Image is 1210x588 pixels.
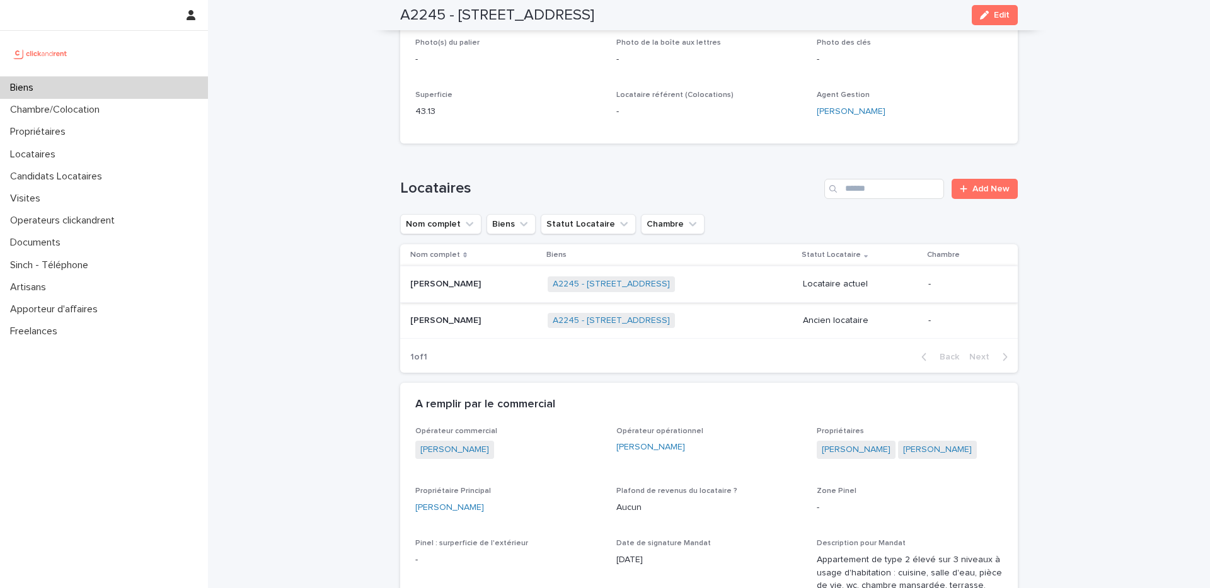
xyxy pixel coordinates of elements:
[400,302,1018,339] tr: [PERSON_NAME][PERSON_NAME] A2245 - [STREET_ADDRESS] Ancien locataire-
[400,6,594,25] h2: A2245 - [STREET_ADDRESS]
[415,553,601,567] p: -
[952,179,1018,199] a: Add New
[5,325,67,337] p: Freelances
[817,53,1003,66] p: -
[5,126,76,138] p: Propriétaires
[5,281,56,293] p: Artisans
[415,91,452,99] span: Superficie
[616,53,802,66] p: -
[415,501,484,514] a: [PERSON_NAME]
[553,315,670,326] a: A2245 - [STREET_ADDRESS]
[616,105,802,118] p: -
[5,171,112,183] p: Candidats Locataires
[616,553,802,567] p: [DATE]
[616,91,734,99] span: Locataire référent (Colocations)
[822,443,890,456] a: [PERSON_NAME]
[415,53,601,66] p: -
[420,443,489,456] a: [PERSON_NAME]
[972,5,1018,25] button: Edit
[415,105,601,118] p: 43.13
[541,214,636,234] button: Statut Locataire
[553,279,670,290] a: A2245 - [STREET_ADDRESS]
[410,313,483,326] p: [PERSON_NAME]
[802,248,861,262] p: Statut Locataire
[817,91,870,99] span: Agent Gestion
[400,214,481,234] button: Nom complet
[546,248,567,262] p: Biens
[5,237,71,249] p: Documents
[972,184,1010,193] span: Add New
[616,39,721,47] span: Photo de la boîte aux lettres
[400,179,819,198] h1: Locataires
[928,315,998,326] p: -
[969,353,997,361] span: Next
[928,279,998,290] p: -
[410,276,483,290] p: [PERSON_NAME]
[5,215,125,227] p: Operateurs clickandrent
[803,279,919,290] p: Locataire actuel
[641,214,705,234] button: Chambre
[817,540,906,547] span: Description pour Mandat
[5,149,66,161] p: Locataires
[400,266,1018,302] tr: [PERSON_NAME][PERSON_NAME] A2245 - [STREET_ADDRESS] Locataire actuel-
[803,315,919,326] p: Ancien locataire
[817,501,1003,514] p: -
[994,11,1010,20] span: Edit
[817,427,864,435] span: Propriétaires
[817,105,885,118] a: [PERSON_NAME]
[616,501,802,514] p: Aucun
[400,342,437,373] p: 1 of 1
[927,248,960,262] p: Chambre
[616,427,703,435] span: Opérateur opérationnel
[415,398,555,412] h2: A remplir par le commercial
[616,441,685,454] a: [PERSON_NAME]
[10,41,71,66] img: UCB0brd3T0yccxBKYDjQ
[964,351,1018,363] button: Next
[911,351,964,363] button: Back
[415,39,480,47] span: Photo(s) du palier
[616,487,737,495] span: Plafond de revenus du locataire ?
[932,353,959,361] span: Back
[5,104,110,116] p: Chambre/Colocation
[5,82,43,94] p: Biens
[5,303,108,315] p: Apporteur d'affaires
[824,179,944,199] input: Search
[616,540,711,547] span: Date de signature Mandat
[5,259,98,271] p: Sinch - Téléphone
[415,487,491,495] span: Propriétaire Principal
[410,248,460,262] p: Nom complet
[817,487,856,495] span: Zone Pinel
[903,443,972,456] a: [PERSON_NAME]
[415,427,497,435] span: Opérateur commercial
[415,540,528,547] span: Pinel : surperficie de l'extérieur
[5,193,50,205] p: Visites
[817,39,871,47] span: Photo des clés
[487,214,536,234] button: Biens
